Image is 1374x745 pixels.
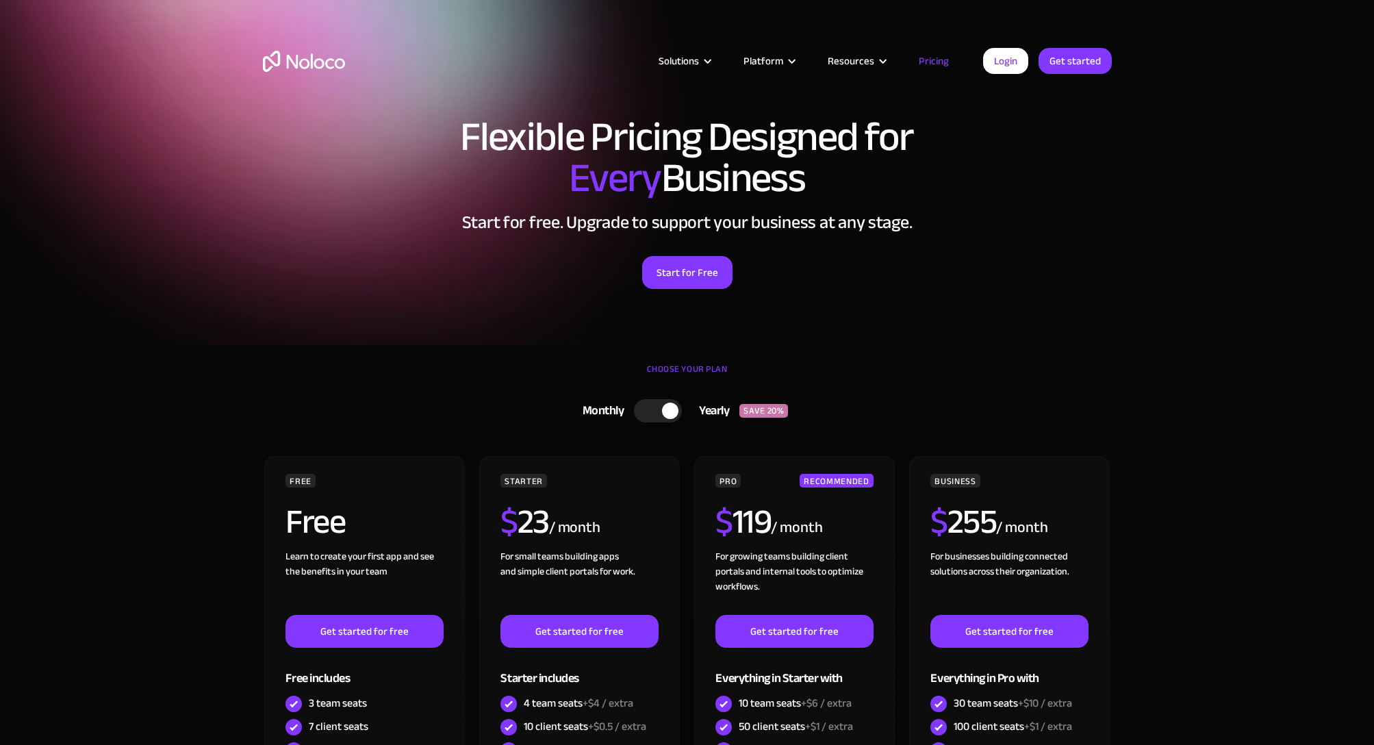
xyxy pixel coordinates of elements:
div: For small teams building apps and simple client portals for work. ‍ [500,549,658,615]
span: Every [569,140,661,216]
div: 7 client seats [309,719,368,734]
div: For businesses building connected solutions across their organization. ‍ [930,549,1088,615]
a: Start for Free [642,256,733,289]
div: Solutions [659,52,699,70]
div: 50 client seats [739,719,853,734]
div: Yearly [682,401,739,421]
a: Get started for free [500,615,658,648]
a: home [263,51,345,72]
div: PRO [715,474,741,488]
span: $ [715,490,733,554]
span: +$1 / extra [1024,716,1072,737]
a: Login [983,48,1028,74]
h1: Flexible Pricing Designed for Business [263,116,1112,199]
span: +$1 / extra [805,716,853,737]
div: 4 team seats [524,696,633,711]
div: Solutions [641,52,726,70]
div: FREE [285,474,316,488]
span: +$4 / extra [583,693,633,714]
span: +$0.5 / extra [588,716,646,737]
div: Platform [743,52,783,70]
a: Pricing [902,52,966,70]
a: Get started for free [285,615,443,648]
span: $ [500,490,518,554]
div: Starter includes [500,648,658,692]
div: Learn to create your first app and see the benefits in your team ‍ [285,549,443,615]
div: Everything in Starter with [715,648,873,692]
h2: Start for free. Upgrade to support your business at any stage. [263,212,1112,233]
a: Get started for free [715,615,873,648]
a: Get started [1039,48,1112,74]
h2: 119 [715,505,771,539]
div: For growing teams building client portals and internal tools to optimize workflows. [715,549,873,615]
span: +$10 / extra [1018,693,1072,714]
div: Resources [811,52,902,70]
div: CHOOSE YOUR PLAN [263,359,1112,393]
h2: 23 [500,505,549,539]
div: 30 team seats [954,696,1072,711]
div: Free includes [285,648,443,692]
div: BUSINESS [930,474,980,488]
span: $ [930,490,947,554]
div: RECOMMENDED [800,474,873,488]
div: / month [771,517,822,539]
div: Platform [726,52,811,70]
div: / month [996,517,1047,539]
div: 10 team seats [739,696,852,711]
h2: Free [285,505,345,539]
div: Monthly [565,401,635,421]
h2: 255 [930,505,996,539]
div: 100 client seats [954,719,1072,734]
a: Get started for free [930,615,1088,648]
div: STARTER [500,474,546,488]
div: 3 team seats [309,696,367,711]
div: 10 client seats [524,719,646,734]
div: SAVE 20% [739,404,788,418]
div: Everything in Pro with [930,648,1088,692]
div: Resources [828,52,874,70]
div: / month [549,517,600,539]
span: +$6 / extra [801,693,852,714]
